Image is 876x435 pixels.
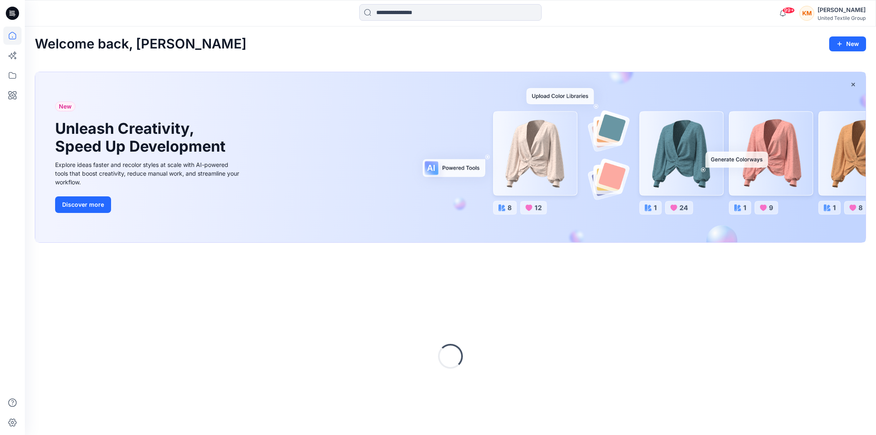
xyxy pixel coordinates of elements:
[829,36,866,51] button: New
[55,196,111,213] button: Discover more
[59,101,72,111] span: New
[818,15,866,21] div: United Textile Group
[55,196,242,213] a: Discover more
[782,7,795,14] span: 99+
[55,120,229,155] h1: Unleash Creativity, Speed Up Development
[818,5,866,15] div: [PERSON_NAME]
[35,36,247,52] h2: Welcome back, [PERSON_NAME]
[55,160,242,186] div: Explore ideas faster and recolor styles at scale with AI-powered tools that boost creativity, red...
[799,6,814,21] div: KM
